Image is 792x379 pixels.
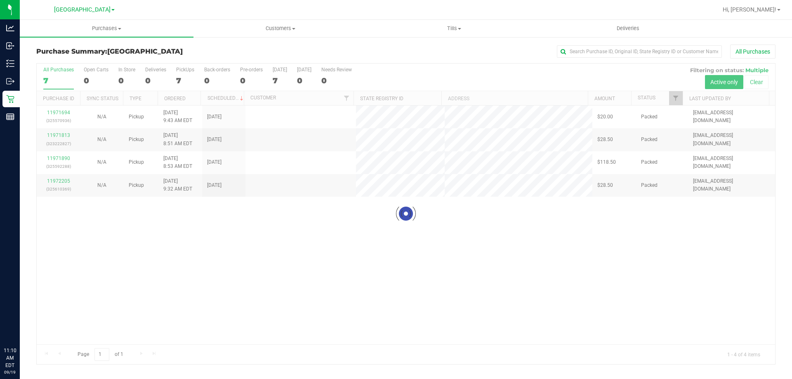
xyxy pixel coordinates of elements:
[6,95,14,103] inline-svg: Retail
[20,25,193,32] span: Purchases
[36,48,283,55] h3: Purchase Summary:
[6,77,14,85] inline-svg: Outbound
[107,47,183,55] span: [GEOGRAPHIC_DATA]
[557,45,722,58] input: Search Purchase ID, Original ID, State Registry ID or Customer Name...
[6,24,14,32] inline-svg: Analytics
[6,59,14,68] inline-svg: Inventory
[541,20,715,37] a: Deliveries
[4,347,16,369] p: 11:10 AM EDT
[4,369,16,375] p: 09/19
[730,45,775,59] button: All Purchases
[54,6,111,13] span: [GEOGRAPHIC_DATA]
[6,42,14,50] inline-svg: Inbound
[723,6,776,13] span: Hi, [PERSON_NAME]!
[368,25,540,32] span: Tills
[606,25,651,32] span: Deliveries
[20,20,193,37] a: Purchases
[367,20,541,37] a: Tills
[8,313,33,338] iframe: Resource center
[194,25,367,32] span: Customers
[6,113,14,121] inline-svg: Reports
[193,20,367,37] a: Customers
